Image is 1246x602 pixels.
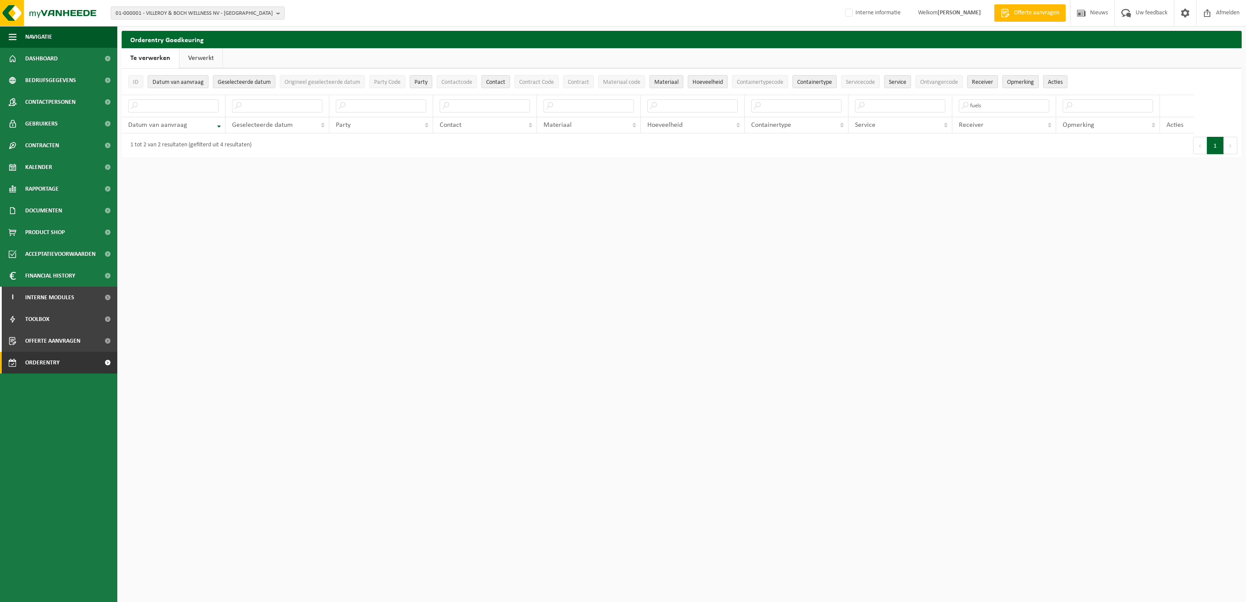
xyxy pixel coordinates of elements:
button: MateriaalMateriaal: Activate to sort [650,75,683,88]
label: Interne informatie [843,7,901,20]
span: Geselecteerde datum [232,122,293,129]
span: Service [889,79,906,86]
span: Containertypecode [737,79,783,86]
button: Origineel geselecteerde datumOrigineel geselecteerde datum: Activate to sort [280,75,365,88]
span: Party [336,122,351,129]
span: Dashboard [25,48,58,69]
div: 1 tot 2 van 2 resultaten (gefilterd uit 4 resultaten) [126,138,252,153]
span: Contact [440,122,461,129]
button: ContainertypecodeContainertypecode: Activate to sort [732,75,788,88]
span: Party Code [374,79,401,86]
span: Hoeveelheid [693,79,723,86]
a: Verwerkt [179,48,222,68]
span: Materiaal [654,79,679,86]
span: Materiaal [543,122,572,129]
button: IDID: Activate to sort [128,75,143,88]
span: Contactcode [441,79,472,86]
button: Acties [1043,75,1067,88]
button: PartyParty: Activate to sort [410,75,432,88]
span: Acceptatievoorwaarden [25,243,96,265]
span: Servicecode [846,79,875,86]
span: Interne modules [25,287,74,308]
span: Ontvangercode [920,79,958,86]
button: ContractContract: Activate to sort [563,75,594,88]
span: Hoeveelheid [647,122,683,129]
button: ContactContact: Activate to sort [481,75,510,88]
button: ContainertypeContainertype: Activate to sort [792,75,837,88]
a: Te verwerken [122,48,179,68]
button: Contract CodeContract Code: Activate to sort [514,75,559,88]
button: Geselecteerde datumGeselecteerde datum: Activate to sort [213,75,275,88]
span: Contract Code [519,79,554,86]
button: 1 [1207,137,1224,154]
span: Containertype [751,122,791,129]
span: Navigatie [25,26,52,48]
button: 01-000001 - VILLEROY & BOCH WELLNESS NV - [GEOGRAPHIC_DATA] [111,7,285,20]
span: Origineel geselecteerde datum [285,79,360,86]
span: Contract [568,79,589,86]
span: Documenten [25,200,62,222]
button: HoeveelheidHoeveelheid: Activate to sort [688,75,728,88]
span: Party [414,79,427,86]
span: Opmerking [1063,122,1094,129]
span: Service [855,122,875,129]
span: Geselecteerde datum [218,79,271,86]
button: Next [1224,137,1237,154]
span: Offerte aanvragen [1012,9,1061,17]
button: ServiceService: Activate to sort [884,75,911,88]
span: Kalender [25,156,52,178]
span: Bedrijfsgegevens [25,69,76,91]
a: Offerte aanvragen [994,4,1066,22]
span: ID [133,79,139,86]
button: ContactcodeContactcode: Activate to sort [437,75,477,88]
span: I [9,287,17,308]
button: Datum van aanvraagDatum van aanvraag: Activate to remove sorting [148,75,209,88]
span: Receiver [959,122,984,129]
span: Datum van aanvraag [152,79,204,86]
span: Gebruikers [25,113,58,135]
span: Contact [486,79,505,86]
span: Contracten [25,135,59,156]
span: Orderentry Goedkeuring [25,352,98,374]
span: Product Shop [25,222,65,243]
span: Rapportage [25,178,59,200]
strong: [PERSON_NAME] [938,10,981,16]
span: Offerte aanvragen [25,330,80,352]
span: Acties [1048,79,1063,86]
button: Previous [1193,137,1207,154]
span: 01-000001 - VILLEROY & BOCH WELLNESS NV - [GEOGRAPHIC_DATA] [116,7,273,20]
span: Contactpersonen [25,91,76,113]
button: OpmerkingOpmerking: Activate to sort [1002,75,1039,88]
button: Party CodeParty Code: Activate to sort [369,75,405,88]
span: Opmerking [1007,79,1034,86]
button: Materiaal codeMateriaal code: Activate to sort [598,75,645,88]
span: Materiaal code [603,79,640,86]
span: Acties [1166,122,1183,129]
span: Containertype [797,79,832,86]
span: Financial History [25,265,75,287]
span: Receiver [972,79,993,86]
h2: Orderentry Goedkeuring [122,31,1242,48]
button: ReceiverReceiver: Activate to sort [967,75,998,88]
span: Toolbox [25,308,50,330]
button: OntvangercodeOntvangercode: Activate to sort [915,75,963,88]
button: ServicecodeServicecode: Activate to sort [841,75,880,88]
span: Datum van aanvraag [128,122,187,129]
